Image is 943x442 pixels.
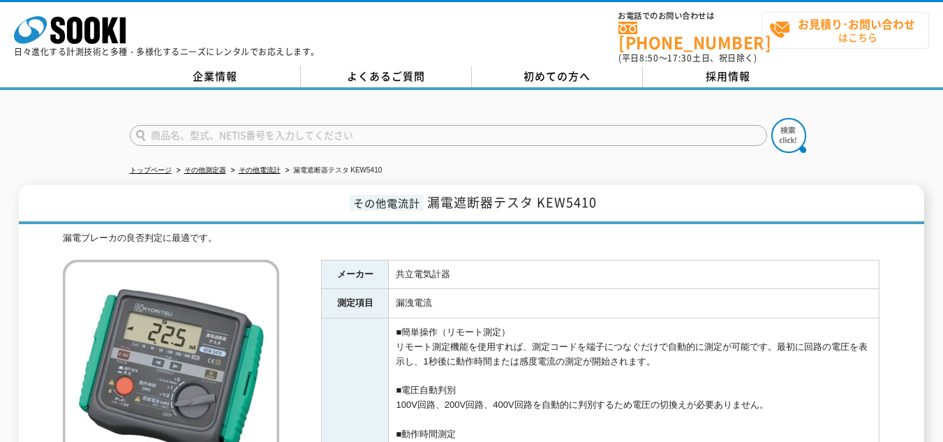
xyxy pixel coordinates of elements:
div: 漏電ブレーカの良否判定に最適です。 [63,231,879,246]
span: (平日 ～ 土日、祝日除く) [618,52,757,64]
li: 漏電遮断器テスタ KEW5410 [283,163,383,178]
input: 商品名、型式、NETIS番号を入力してください [130,125,767,146]
td: 共立電気計器 [389,260,879,289]
td: 漏洩電流 [389,289,879,318]
a: [PHONE_NUMBER] [618,22,762,50]
a: その他測定器 [184,166,226,174]
strong: お見積り･お問い合わせ [798,15,915,32]
p: 日々進化する計測技術と多種・多様化するニーズにレンタルでお応えします。 [14,47,320,56]
span: 17:30 [667,52,692,64]
a: 初めての方へ [472,66,643,87]
span: お電話でのお問い合わせは [618,12,762,20]
a: 企業情報 [130,66,301,87]
span: 8:50 [639,52,659,64]
th: メーカー [322,260,389,289]
th: 測定項目 [322,289,389,318]
span: 初めての方へ [524,68,591,84]
span: はこちら [769,13,928,47]
span: その他電流計 [350,195,424,211]
a: トップページ [130,166,172,174]
span: 漏電遮断器テスタ KEW5410 [427,193,597,212]
img: btn_search.png [771,118,806,153]
a: よくあるご質問 [301,66,472,87]
a: 採用情報 [643,66,814,87]
a: お見積り･お問い合わせはこちら [762,12,929,49]
a: その他電流計 [239,166,281,174]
